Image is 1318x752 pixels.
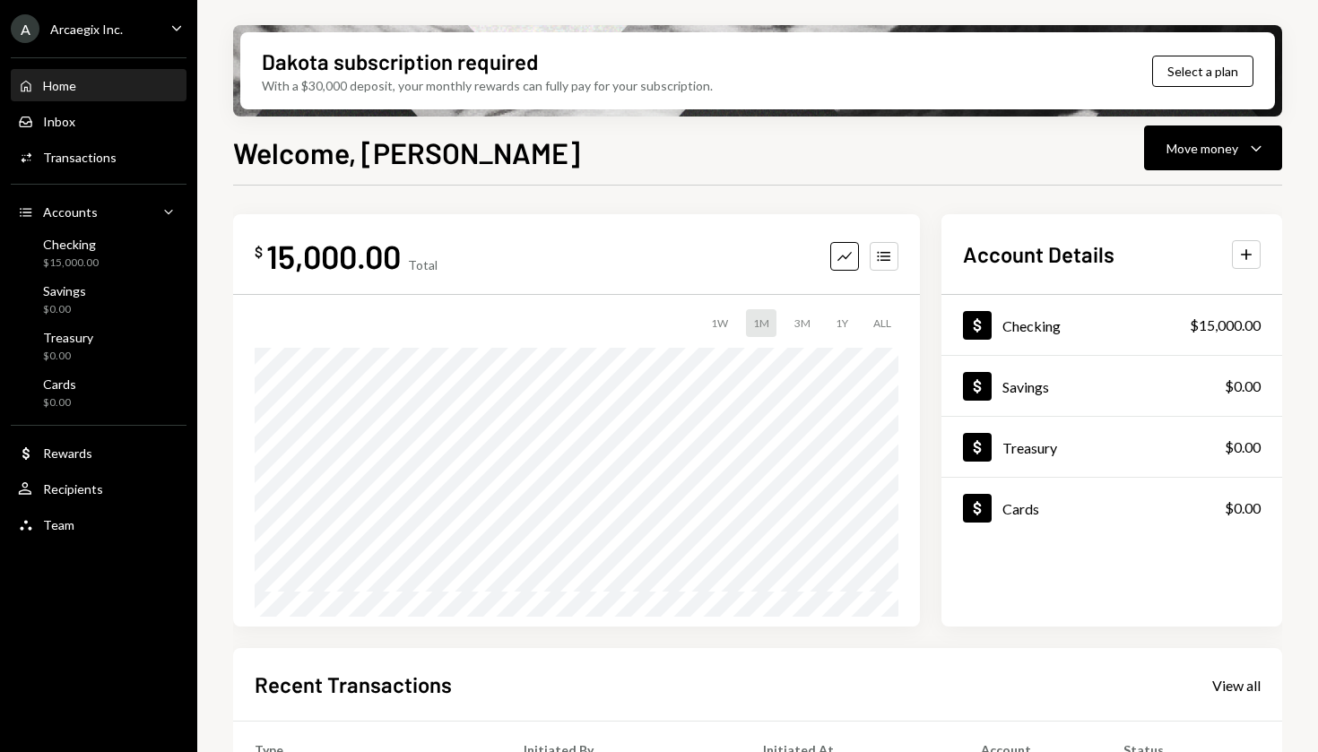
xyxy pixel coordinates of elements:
[941,417,1282,477] a: Treasury$0.00
[43,150,117,165] div: Transactions
[43,376,76,392] div: Cards
[704,309,735,337] div: 1W
[408,257,438,272] div: Total
[43,445,92,461] div: Rewards
[941,356,1282,416] a: Savings$0.00
[11,371,186,414] a: Cards$0.00
[11,105,186,137] a: Inbox
[43,517,74,532] div: Team
[255,243,263,261] div: $
[255,670,452,699] h2: Recent Transactions
[43,237,99,252] div: Checking
[43,114,75,129] div: Inbox
[11,472,186,505] a: Recipients
[11,324,186,367] a: Treasury$0.00
[1002,500,1039,517] div: Cards
[941,295,1282,355] a: Checking$15,000.00
[50,22,123,37] div: Arcaegix Inc.
[43,255,99,271] div: $15,000.00
[1212,677,1261,695] div: View all
[43,204,98,220] div: Accounts
[1225,497,1261,519] div: $0.00
[233,134,580,170] h1: Welcome, [PERSON_NAME]
[266,236,401,276] div: 15,000.00
[43,283,86,298] div: Savings
[1002,439,1057,456] div: Treasury
[11,437,186,469] a: Rewards
[11,231,186,274] a: Checking$15,000.00
[1225,437,1261,458] div: $0.00
[11,278,186,321] a: Savings$0.00
[11,141,186,173] a: Transactions
[43,302,86,317] div: $0.00
[262,47,538,76] div: Dakota subscription required
[43,395,76,411] div: $0.00
[1166,139,1238,158] div: Move money
[1225,376,1261,397] div: $0.00
[866,309,898,337] div: ALL
[11,508,186,540] a: Team
[43,330,93,345] div: Treasury
[1212,675,1261,695] a: View all
[828,309,855,337] div: 1Y
[11,69,186,101] a: Home
[11,14,39,43] div: A
[43,349,93,364] div: $0.00
[941,478,1282,538] a: Cards$0.00
[43,481,103,497] div: Recipients
[1190,315,1261,336] div: $15,000.00
[787,309,818,337] div: 3M
[1002,317,1061,334] div: Checking
[1002,378,1049,395] div: Savings
[1152,56,1253,87] button: Select a plan
[963,239,1114,269] h2: Account Details
[11,195,186,228] a: Accounts
[746,309,776,337] div: 1M
[1144,125,1282,170] button: Move money
[43,78,76,93] div: Home
[262,76,713,95] div: With a $30,000 deposit, your monthly rewards can fully pay for your subscription.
